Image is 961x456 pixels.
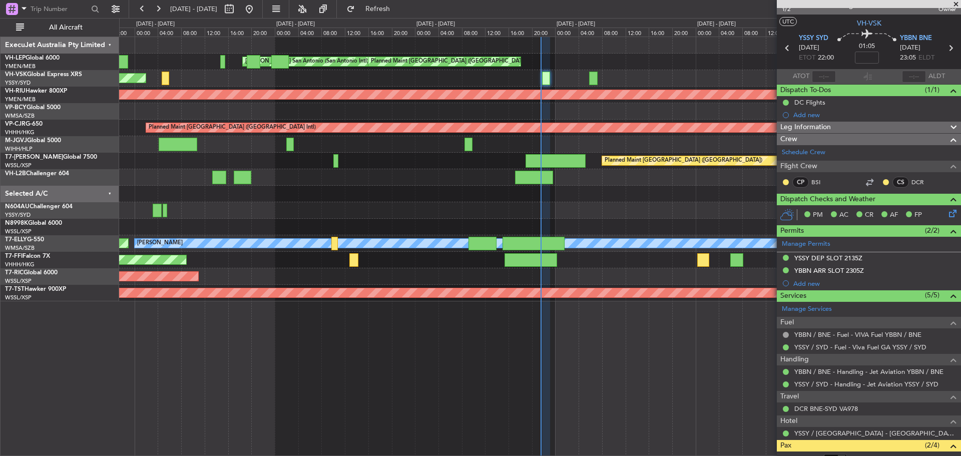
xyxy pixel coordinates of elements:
[928,72,945,82] span: ALDT
[794,404,858,413] a: DCR BNE-SYD VA978
[5,105,61,111] a: VP-BCYGlobal 5000
[5,204,30,210] span: N604AU
[345,28,368,37] div: 12:00
[780,134,797,145] span: Crew
[509,28,532,37] div: 16:00
[626,28,649,37] div: 12:00
[416,20,455,29] div: [DATE] - [DATE]
[900,43,920,53] span: [DATE]
[782,304,832,314] a: Manage Services
[5,72,82,78] a: VH-VSKGlobal Express XRS
[438,28,462,37] div: 04:00
[780,290,806,302] span: Services
[793,279,956,288] div: Add new
[780,415,797,427] span: Hotel
[672,28,696,37] div: 20:00
[415,28,438,37] div: 00:00
[811,178,834,187] a: BSI
[900,34,932,44] span: YBBN BNE
[925,290,939,300] span: (5/5)
[5,105,27,111] span: VP-BCY
[5,244,35,252] a: WMSA/SZB
[697,20,736,29] div: [DATE] - [DATE]
[925,85,939,95] span: (1/1)
[5,138,61,144] a: M-JGVJGlobal 5000
[780,440,791,451] span: Pax
[5,220,28,226] span: N8998K
[5,96,36,103] a: YMEN/MEB
[780,317,794,328] span: Fuel
[5,171,26,177] span: VH-L2B
[11,20,109,36] button: All Aircraft
[933,5,956,14] span: Owner
[5,63,36,70] a: YMEN/MEB
[342,1,402,17] button: Refresh
[780,391,799,402] span: Travel
[5,204,73,210] a: N604AUChallenger 604
[918,53,934,63] span: ELDT
[5,228,32,235] a: WSSL/XSP
[5,55,60,61] a: VH-LEPGlobal 6000
[857,18,881,29] span: VH-VSK
[392,28,415,37] div: 20:00
[794,367,943,376] a: YBBN / BNE - Handling - Jet Aviation YBBN / BNE
[557,20,595,29] div: [DATE] - [DATE]
[111,28,135,37] div: 20:00
[792,177,809,188] div: CP
[859,42,875,52] span: 01:05
[181,28,205,37] div: 08:00
[780,85,831,96] span: Dispatch To-Dos
[368,28,392,37] div: 16:00
[914,210,922,220] span: FP
[5,145,33,153] a: WIHH/HLP
[149,120,316,135] div: Planned Maint [GEOGRAPHIC_DATA] ([GEOGRAPHIC_DATA] Intl)
[5,237,27,243] span: T7-ELLY
[579,28,602,37] div: 04:00
[5,88,26,94] span: VH-RIU
[794,330,921,339] a: YBBN / BNE - Fuel - VIVA Fuel YBBN / BNE
[462,28,486,37] div: 08:00
[5,154,97,160] a: T7-[PERSON_NAME]Global 7500
[793,72,809,82] span: ATOT
[135,28,158,37] div: 00:00
[31,2,88,17] input: Trip Number
[794,266,864,275] div: YBBN ARR SLOT 2305Z
[5,277,32,285] a: WSSL/XSP
[766,28,789,37] div: 12:00
[780,122,831,133] span: Leg Information
[555,28,579,37] div: 00:00
[865,210,873,220] span: CR
[5,121,43,127] a: VP-CJRG-650
[780,194,875,205] span: Dispatch Checks and Weather
[251,28,275,37] div: 20:00
[5,286,25,292] span: T7-TST
[5,286,66,292] a: T7-TSTHawker 900XP
[5,253,23,259] span: T7-FFI
[228,28,252,37] div: 16:00
[5,261,35,268] a: VHHH/HKG
[780,161,817,172] span: Flight Crew
[321,28,345,37] div: 08:00
[799,43,819,53] span: [DATE]
[696,28,719,37] div: 00:00
[812,71,836,83] input: --:--
[892,177,909,188] div: CS
[5,171,69,177] a: VH-L2BChallenger 604
[794,254,862,262] div: YSSY DEP SLOT 2135Z
[890,210,898,220] span: AF
[5,112,35,120] a: WMSA/SZB
[5,154,63,160] span: T7-[PERSON_NAME]
[5,121,26,127] span: VP-CJR
[925,440,939,450] span: (2/4)
[794,380,938,388] a: YSSY / SYD - Handling - Jet Aviation YSSY / SYD
[298,28,322,37] div: 04:00
[794,343,926,351] a: YSSY / SYD - Fuel - Viva Fuel GA YSSY / SYD
[5,138,27,144] span: M-JGVJ
[5,270,24,276] span: T7-RIC
[158,28,181,37] div: 04:00
[799,53,815,63] span: ETOT
[5,211,31,219] a: YSSY/SYD
[719,28,742,37] div: 04:00
[782,148,825,158] a: Schedule Crew
[5,220,62,226] a: N8998KGlobal 6000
